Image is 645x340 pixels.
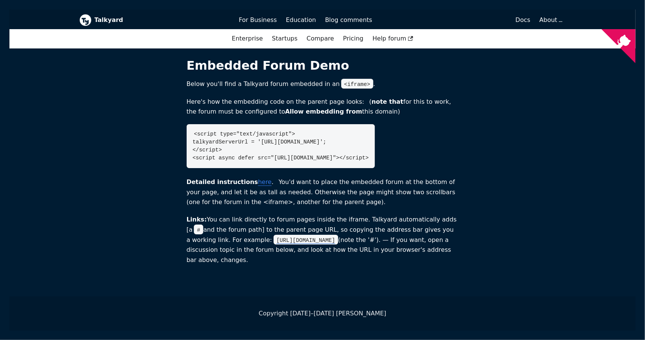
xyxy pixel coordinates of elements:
[187,216,207,223] b: Links:
[187,177,459,207] p: . You'd want to place the embedded forum at the bottom of your page, and let it be as tall as nee...
[234,14,282,27] a: For Business
[187,215,459,265] p: You can link directly to forum pages inside the iframe. Talkyard automatically adds [a and the fo...
[320,14,377,27] a: Blog comments
[94,15,229,25] b: Talkyard
[339,32,368,45] a: Pricing
[515,16,530,23] span: Docs
[227,32,267,45] a: Enterprise
[285,108,362,115] b: Allow embedding from
[194,225,203,234] code: #
[377,14,535,27] a: Docs
[274,235,338,245] code: [URL][DOMAIN_NAME]
[187,178,258,186] b: Detailed instructions
[193,131,369,161] code: <script type="text/javascript"> talkyardServerUrl = '[URL][DOMAIN_NAME]'; </script> <script async...
[306,35,334,42] a: Compare
[373,35,413,42] span: Help forum
[368,32,418,45] a: Help forum
[79,14,229,26] a: Talkyard logoTalkyard
[187,58,459,73] h1: Embedded Forum Demo
[372,98,404,105] b: note that
[239,16,277,23] span: For Business
[325,16,372,23] span: Blog comments
[341,79,373,89] code: <iframe>
[79,14,91,26] img: Talkyard logo
[79,309,566,318] div: Copyright [DATE]–[DATE] [PERSON_NAME]
[187,79,459,89] p: Below you'll find a Talkyard forum embedded in an .
[286,16,316,23] span: Education
[258,178,272,186] a: here
[540,16,561,23] a: About
[268,32,302,45] a: Startups
[272,236,338,243] a: [URL][DOMAIN_NAME]
[187,97,459,117] p: Here's how the embedding code on the parent page looks: ( for this to work, the forum must be con...
[282,14,321,27] a: Education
